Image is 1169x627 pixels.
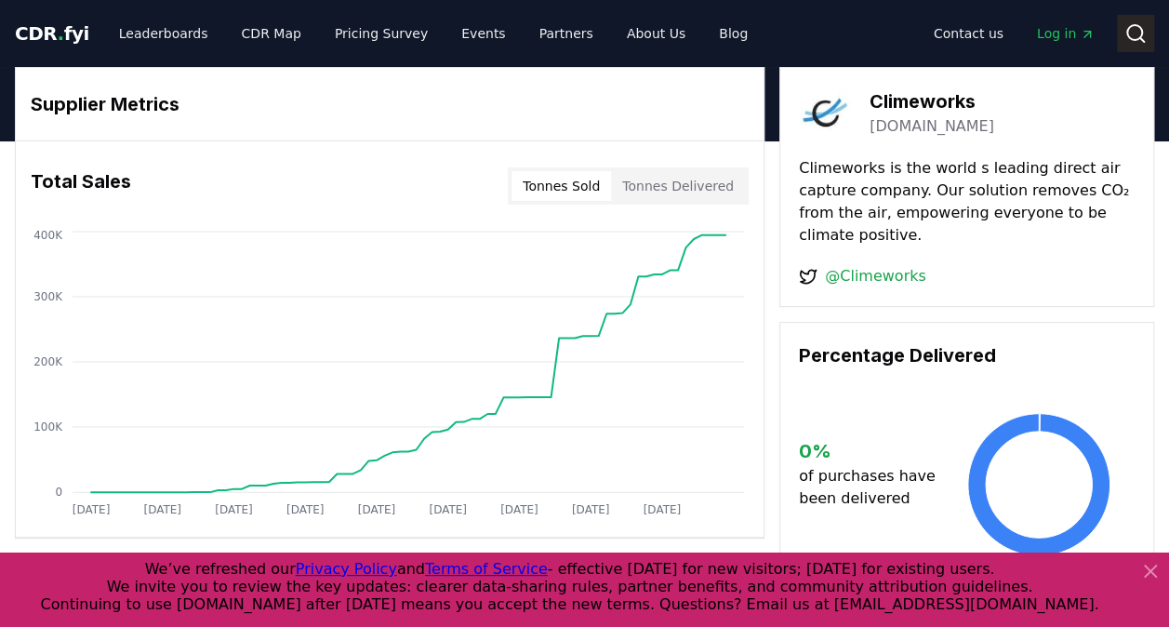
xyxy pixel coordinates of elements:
[143,503,181,516] tspan: [DATE]
[104,17,223,50] a: Leaderboards
[446,17,520,50] a: Events
[525,17,608,50] a: Partners
[870,115,994,138] a: [DOMAIN_NAME]
[104,17,763,50] nav: Main
[15,22,89,45] span: CDR fyi
[55,486,62,499] tspan: 0
[286,503,325,516] tspan: [DATE]
[429,503,467,516] tspan: [DATE]
[320,17,443,50] a: Pricing Survey
[58,22,64,45] span: .
[919,17,1018,50] a: Contact us
[31,167,131,205] h3: Total Sales
[15,20,89,47] a: CDR.fyi
[358,503,396,516] tspan: [DATE]
[500,503,538,516] tspan: [DATE]
[73,503,111,516] tspan: [DATE]
[31,90,749,118] h3: Supplier Metrics
[799,87,851,139] img: Climeworks-logo
[33,355,63,368] tspan: 200K
[1037,24,1095,43] span: Log in
[215,503,253,516] tspan: [DATE]
[612,17,700,50] a: About Us
[704,17,763,50] a: Blog
[870,87,994,115] h3: Climeworks
[919,17,1109,50] nav: Main
[33,420,63,434] tspan: 100K
[825,265,926,287] a: @Climeworks
[799,465,943,510] p: of purchases have been delivered
[799,157,1135,247] p: Climeworks is the world s leading direct air capture company. Our solution removes CO₂ from the a...
[33,290,63,303] tspan: 300K
[611,171,745,201] button: Tonnes Delivered
[33,229,63,242] tspan: 400K
[799,341,1135,369] h3: Percentage Delivered
[644,503,682,516] tspan: [DATE]
[1022,17,1109,50] a: Log in
[799,437,943,465] h3: 0 %
[227,17,316,50] a: CDR Map
[511,171,611,201] button: Tonnes Sold
[572,503,610,516] tspan: [DATE]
